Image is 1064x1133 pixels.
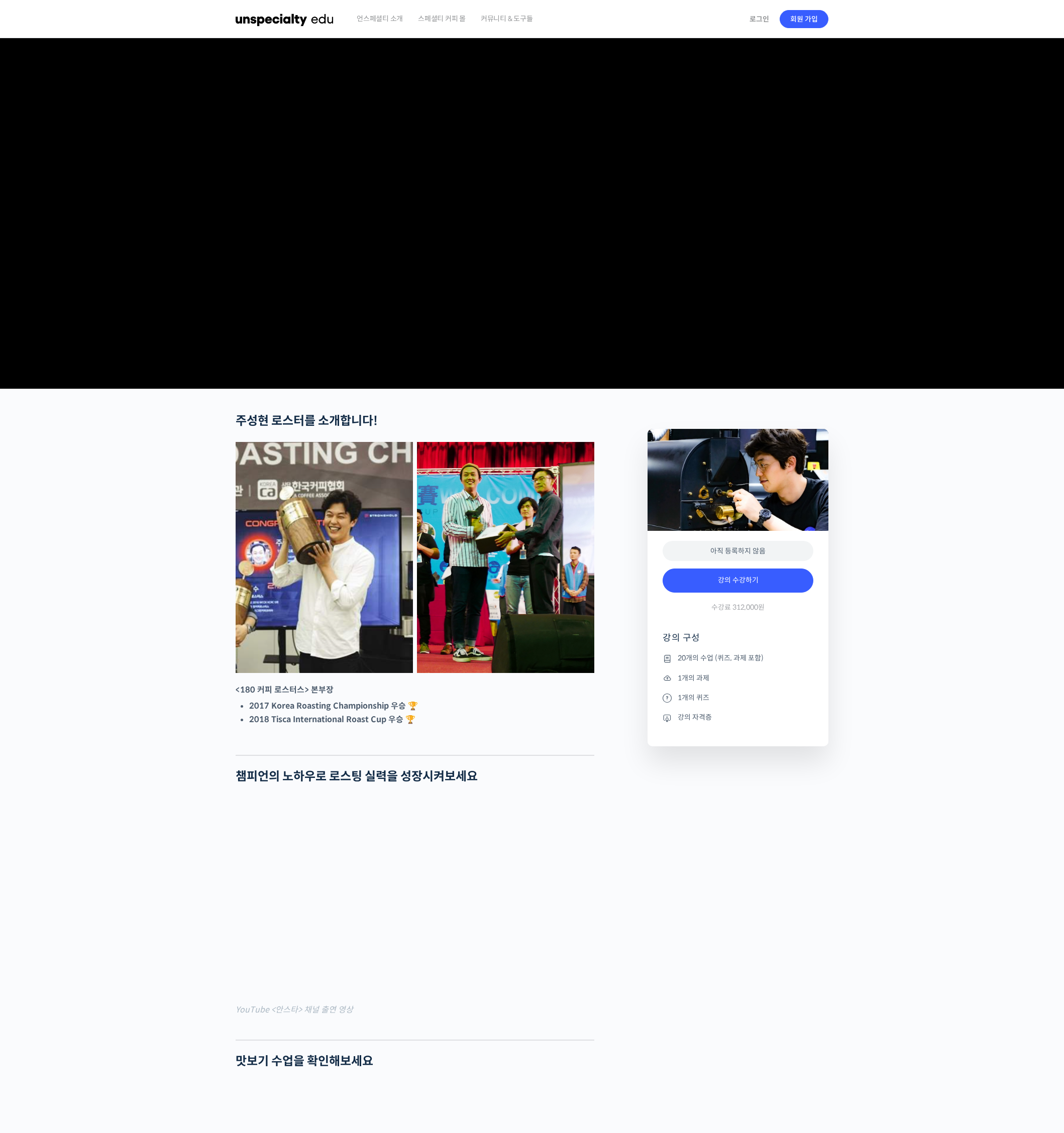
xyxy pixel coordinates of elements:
[236,413,378,428] strong: 주성현 로스터를 소개합니다!
[236,685,334,695] strong: <180 커피 로스터스> 본부장
[236,769,478,784] strong: 챔피언의 노하우로 로스팅 실력을 성장시켜보세요
[236,1004,353,1015] span: YouTube <안스타> 채널 출연 영상
[663,569,813,593] a: 강의 수강하기
[236,1054,373,1069] strong: 맛보기 수업을 확인해보세요
[249,714,415,725] strong: 2018 Tisca International Roast Cup 우승 🏆
[663,672,813,684] li: 1개의 과제
[743,8,775,31] a: 로그인
[780,10,828,28] a: 회원 가입
[236,797,594,999] iframe: 거의 모든 브랜드의 로스팅 머신을 써보고 느낀 것들 (180 커피 로스터스)
[663,712,813,724] li: 강의 자격증
[663,541,813,561] div: 아직 등록하지 않음
[711,603,765,612] span: 수강료 312,000원
[663,652,813,664] li: 20개의 수업 (퀴즈, 과제 포함)
[249,701,418,711] strong: 2017 Korea Roasting Championship 우승 🏆
[663,692,813,704] li: 1개의 퀴즈
[663,632,813,652] h4: 강의 구성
